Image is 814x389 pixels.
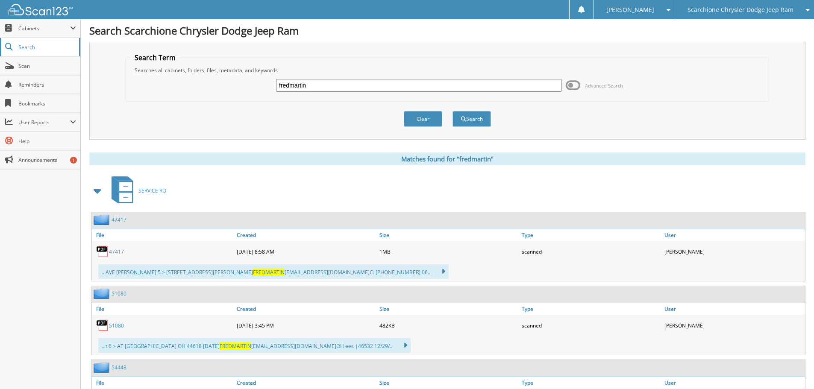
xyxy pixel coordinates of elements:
[92,229,235,241] a: File
[235,303,377,315] a: Created
[18,137,76,145] span: Help
[138,187,166,194] span: SERVICE RO
[235,243,377,260] div: [DATE] 8:58 AM
[520,303,662,315] a: Type
[94,362,112,373] img: folder2.png
[89,152,805,165] div: Matches found for "fredmartin"
[130,53,180,62] legend: Search Term
[130,67,764,74] div: Searches all cabinets, folders, files, metadata, and keywords
[94,288,112,299] img: folder2.png
[585,82,623,89] span: Advanced Search
[235,377,377,389] a: Created
[377,243,520,260] div: 1MB
[662,243,805,260] div: [PERSON_NAME]
[98,338,411,353] div: ...t 6 > AT [GEOGRAPHIC_DATA] OH 44618 [DATE] [EMAIL_ADDRESS][DOMAIN_NAME] OH ees |46532 12/29/...
[662,377,805,389] a: User
[106,174,166,208] a: SERVICE RO
[70,157,77,164] div: 1
[112,290,126,297] a: 51080
[89,23,805,38] h1: Search Scarchione Chrysler Dodge Jeep Ram
[112,216,126,223] a: 47417
[253,269,285,276] span: FREDMARTIN
[453,111,491,127] button: Search
[377,303,520,315] a: Size
[109,248,124,255] a: 47417
[112,364,126,371] a: 54448
[662,229,805,241] a: User
[606,7,654,12] span: [PERSON_NAME]
[688,7,793,12] span: Scarchione Chrysler Dodge Jeep Ram
[18,25,70,32] span: Cabinets
[404,111,442,127] button: Clear
[520,243,662,260] div: scanned
[94,214,112,225] img: folder2.png
[377,229,520,241] a: Size
[18,44,75,51] span: Search
[220,342,251,350] span: FREDMARTIN
[235,317,377,334] div: [DATE] 3:45 PM
[98,264,449,279] div: ...AVE [PERSON_NAME] 5 > [STREET_ADDRESS][PERSON_NAME] [EMAIL_ADDRESS][DOMAIN_NAME] C: [PHONE_NUM...
[92,377,235,389] a: File
[662,317,805,334] div: [PERSON_NAME]
[377,317,520,334] div: 482KB
[96,319,109,332] img: PDF.png
[18,100,76,107] span: Bookmarks
[377,377,520,389] a: Size
[18,81,76,88] span: Reminders
[9,4,73,15] img: scan123-logo-white.svg
[18,62,76,70] span: Scan
[520,377,662,389] a: Type
[520,317,662,334] div: scanned
[109,322,124,329] a: 51080
[18,119,70,126] span: User Reports
[520,229,662,241] a: Type
[92,303,235,315] a: File
[18,156,76,164] span: Announcements
[96,245,109,258] img: PDF.png
[235,229,377,241] a: Created
[662,303,805,315] a: User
